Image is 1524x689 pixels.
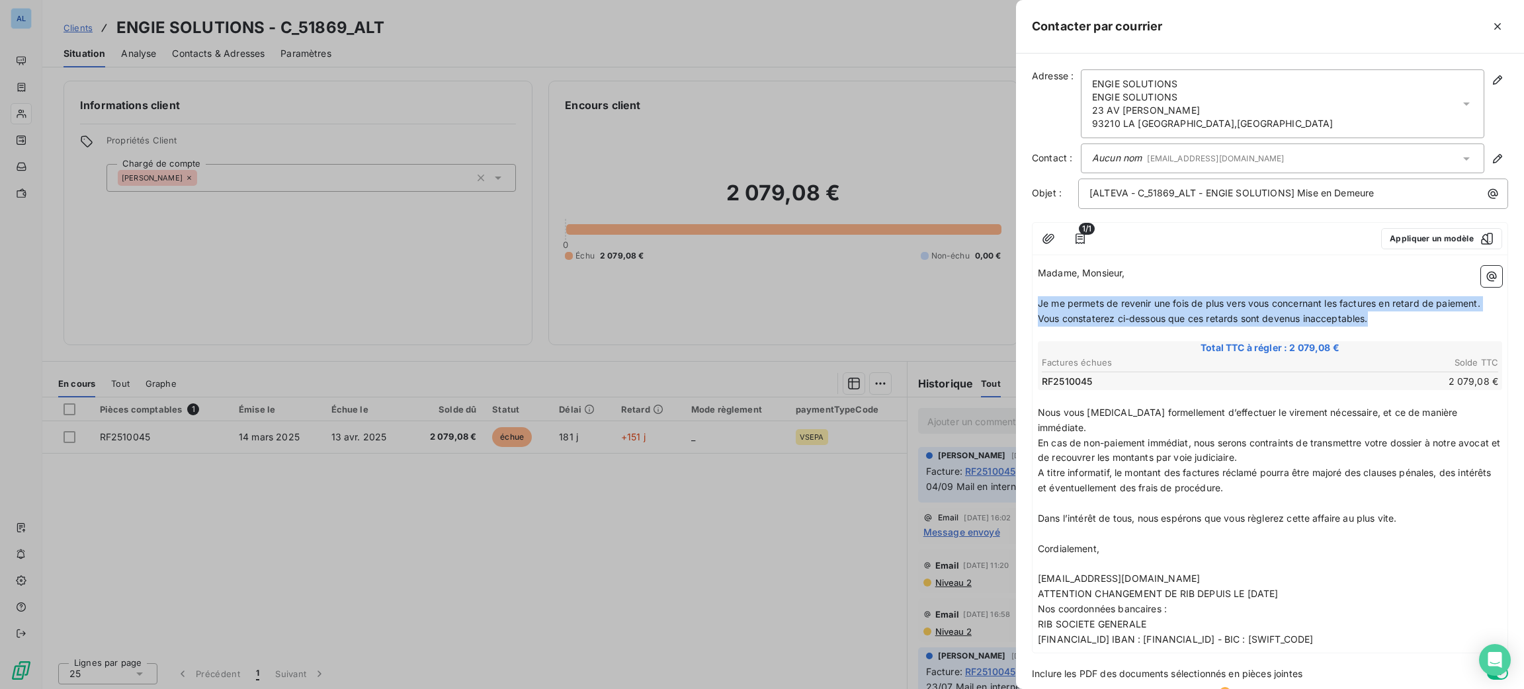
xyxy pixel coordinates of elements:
[1092,152,1142,163] em: Aucun nom
[1038,437,1503,464] span: En cas de non-paiement immédiat, nous serons contraints de transmettre votre dossier à notre avoc...
[1038,313,1368,324] span: Vous constaterez ci-dessous que ces retards sont devenus inacceptables.
[1092,117,1333,130] span: 93210 LA [GEOGRAPHIC_DATA] , [GEOGRAPHIC_DATA]
[1089,187,1374,198] span: [ALTEVA - C_51869_ALT - ENGIE SOLUTIONS] Mise en Demeure
[1032,69,1078,83] label: Adresse :
[1038,618,1146,629] span: RIB SOCIETE GENERALE
[1038,573,1200,584] span: [EMAIL_ADDRESS][DOMAIN_NAME]
[1038,298,1480,309] span: Je me permets de revenir une fois de plus vers vous concernant les factures en retard de paiement.
[1038,407,1460,433] span: Nous vous [MEDICAL_DATA] formellement d’effectuer le virement nécessaire, et ce de manière immédi...
[1479,644,1511,676] div: Open Intercom Messenger
[1038,467,1494,493] span: A titre informatif, le montant des factures réclamé pourra être majoré des clauses pénales, des i...
[1032,17,1162,36] h5: Contacter par courrier
[1271,356,1499,370] th: Solde TTC
[1032,667,1302,680] span: Inclure les PDF des documents sélectionnés en pièces jointes
[1079,223,1095,235] span: 1/1
[1038,603,1167,614] span: Nos coordonnées bancaires :
[1092,77,1177,91] span: ENGIE SOLUTIONS
[1147,153,1284,163] span: [EMAIL_ADDRESS][DOMAIN_NAME]
[1041,356,1269,370] th: Factures échues
[1038,543,1099,554] span: Cordialement,
[1092,104,1200,117] span: 23 AV [PERSON_NAME]
[1038,512,1396,524] span: Dans l’intérêt de tous, nous espérons que vous règlerez cette affaire au plus vite.
[1042,375,1092,388] span: RF2510045
[1032,151,1078,165] label: Contact :
[1038,267,1125,278] span: Madame, Monsieur,
[1038,633,1314,645] span: [FINANCIAL_ID] IBAN : [FINANCIAL_ID] - BIC : [SWIFT_CODE]
[1040,341,1500,354] span: Total TTC à régler : 2 079,08 €
[1381,228,1502,249] button: Appliquer un modèle
[1092,91,1177,104] span: ENGIE SOLUTIONS
[1271,374,1499,389] td: 2 079,08 €
[1038,588,1279,599] span: ATTENTION CHANGEMENT DE RIB DEPUIS LE [DATE]
[1032,187,1062,198] span: Objet :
